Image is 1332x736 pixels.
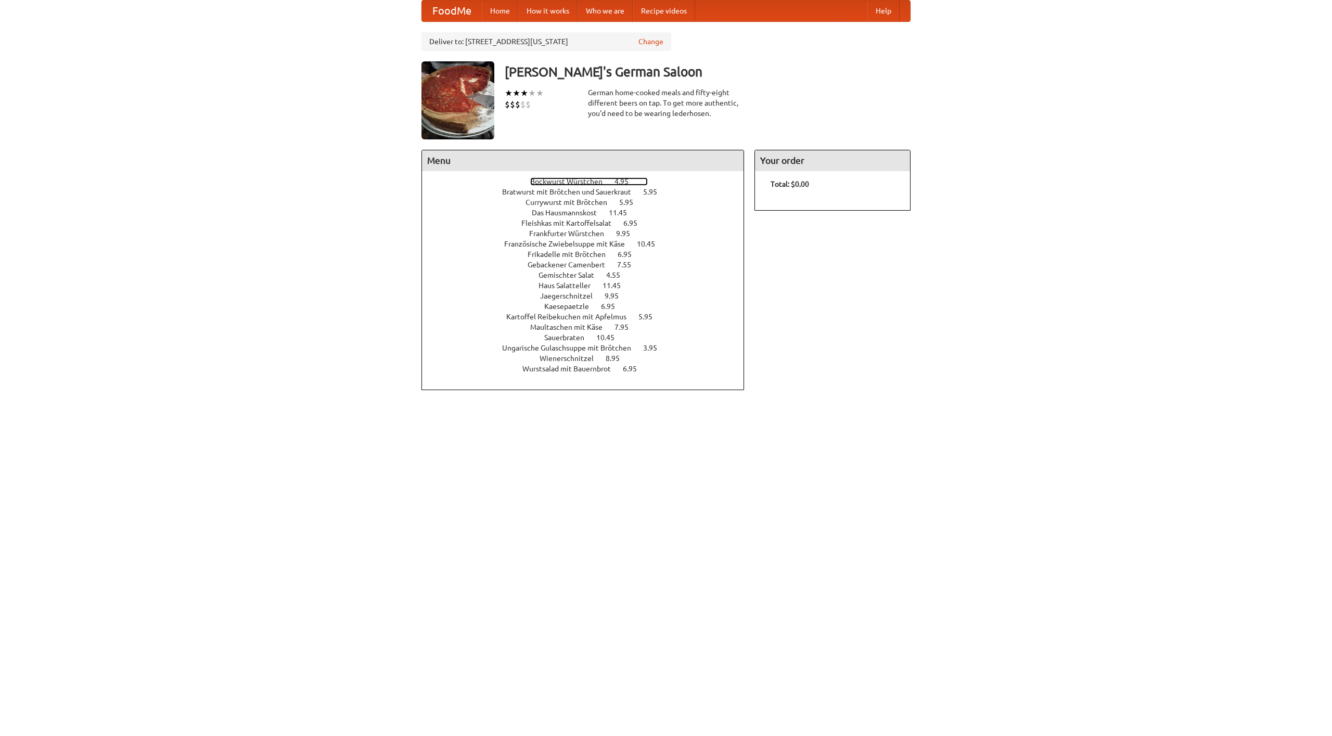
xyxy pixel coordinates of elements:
[502,344,676,352] a: Ungarische Gulaschsuppe mit Brötchen 3.95
[603,281,631,290] span: 11.45
[536,87,544,99] li: ★
[606,354,630,363] span: 8.95
[623,219,648,227] span: 6.95
[529,229,614,238] span: Frankfurter Würstchen
[520,99,526,110] li: $
[526,198,618,206] span: Currywurst mit Brötchen
[532,209,646,217] a: Das Hausmannskost 11.45
[515,99,520,110] li: $
[528,250,651,259] a: Frikadelle mit Brötchen 6.95
[637,240,665,248] span: 10.45
[506,313,637,321] span: Kartoffel Reibekuchen mit Apfelmus
[771,180,809,188] b: Total: $0.00
[643,188,668,196] span: 5.95
[530,177,648,186] a: Bockwurst Würstchen 4.95
[529,229,649,238] a: Frankfurter Würstchen 9.95
[539,271,639,279] a: Gemischter Salat 4.55
[520,87,528,99] li: ★
[526,198,652,206] a: Currywurst mit Brötchen 5.95
[530,177,613,186] span: Bockwurst Würstchen
[755,150,910,171] h4: Your order
[502,188,642,196] span: Bratwurst mit Brötchen und Sauerkraut
[539,281,601,290] span: Haus Salatteller
[532,209,607,217] span: Das Hausmannskost
[530,323,648,331] a: Maultaschen mit Käse 7.95
[422,1,482,21] a: FoodMe
[502,344,642,352] span: Ungarische Gulaschsuppe mit Brötchen
[614,323,639,331] span: 7.95
[526,99,531,110] li: $
[544,333,595,342] span: Sauerbraten
[521,219,657,227] a: Fleishkas mit Kartoffelsalat 6.95
[633,1,695,21] a: Recipe videos
[421,61,494,139] img: angular.jpg
[505,87,513,99] li: ★
[605,292,629,300] span: 9.95
[505,99,510,110] li: $
[638,313,663,321] span: 5.95
[578,1,633,21] a: Who we are
[544,302,599,311] span: Kaesepaetzle
[521,219,622,227] span: Fleishkas mit Kartoffelsalat
[513,87,520,99] li: ★
[618,250,642,259] span: 6.95
[596,333,625,342] span: 10.45
[601,302,625,311] span: 6.95
[544,302,634,311] a: Kaesepaetzle 6.95
[616,229,641,238] span: 9.95
[619,198,644,206] span: 5.95
[506,313,672,321] a: Kartoffel Reibekuchen mit Apfelmus 5.95
[540,292,603,300] span: Jaegerschnitzel
[540,354,604,363] span: Wienerschnitzel
[528,261,616,269] span: Gebackener Camenbert
[505,61,911,82] h3: [PERSON_NAME]'s German Saloon
[617,261,642,269] span: 7.55
[609,209,637,217] span: 11.45
[522,365,621,373] span: Wurstsalad mit Bauernbrot
[544,333,634,342] a: Sauerbraten 10.45
[643,344,668,352] span: 3.95
[482,1,518,21] a: Home
[540,354,639,363] a: Wienerschnitzel 8.95
[522,365,656,373] a: Wurstsalad mit Bauernbrot 6.95
[614,177,639,186] span: 4.95
[539,281,640,290] a: Haus Salatteller 11.45
[540,292,638,300] a: Jaegerschnitzel 9.95
[518,1,578,21] a: How it works
[421,32,671,51] div: Deliver to: [STREET_ADDRESS][US_STATE]
[623,365,647,373] span: 6.95
[510,99,515,110] li: $
[530,323,613,331] span: Maultaschen mit Käse
[528,87,536,99] li: ★
[539,271,605,279] span: Gemischter Salat
[638,36,663,47] a: Change
[867,1,900,21] a: Help
[502,188,676,196] a: Bratwurst mit Brötchen und Sauerkraut 5.95
[504,240,635,248] span: Französische Zwiebelsuppe mit Käse
[588,87,744,119] div: German home-cooked meals and fifty-eight different beers on tap. To get more authentic, you'd nee...
[528,250,616,259] span: Frikadelle mit Brötchen
[606,271,631,279] span: 4.55
[422,150,744,171] h4: Menu
[504,240,674,248] a: Französische Zwiebelsuppe mit Käse 10.45
[528,261,650,269] a: Gebackener Camenbert 7.55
